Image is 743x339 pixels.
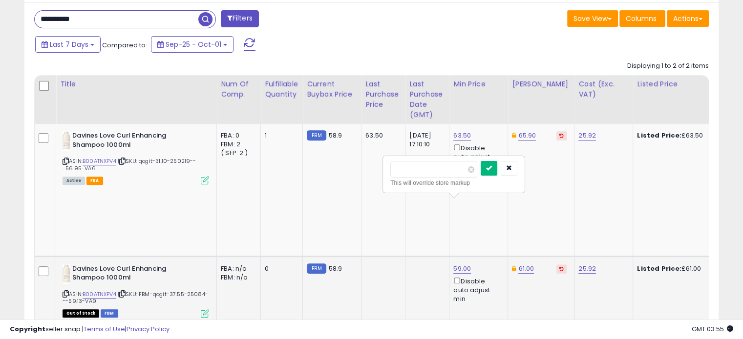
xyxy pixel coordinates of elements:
[453,79,504,89] div: Min Price
[307,263,326,274] small: FBM
[626,14,657,23] span: Columns
[35,36,101,53] button: Last 7 Days
[329,264,342,273] span: 58.9
[63,177,85,185] span: All listings currently available for purchase on Amazon
[365,79,401,110] div: Last Purchase Price
[102,40,147,50] span: Compared to:
[63,309,99,318] span: All listings that are currently out of stock and unavailable for purchase on Amazon
[166,40,221,49] span: Sep-25 - Oct-01
[453,276,500,304] div: Disable auto adjust min
[578,264,596,274] a: 25.92
[637,264,681,273] b: Listed Price:
[567,10,618,27] button: Save View
[72,264,191,285] b: Davines Love Curl Enhancing Shampoo 1000ml
[265,79,298,100] div: Fulfillable Quantity
[518,131,536,140] a: 65.90
[151,36,234,53] button: Sep-25 - Oct-01
[329,131,342,140] span: 58.9
[72,131,191,152] b: Davines Love Curl Enhancing Shampoo 1000ml
[453,131,471,140] a: 63.50
[10,324,45,334] strong: Copyright
[127,324,170,334] a: Privacy Policy
[409,131,442,149] div: [DATE] 17:10:10
[221,140,253,149] div: FBM: 2
[83,157,116,165] a: B00ATNXPV4
[221,79,256,100] div: Num of Comp.
[221,10,259,27] button: Filters
[637,264,718,273] div: £61.00
[512,79,570,89] div: [PERSON_NAME]
[50,40,88,49] span: Last 7 Days
[60,79,212,89] div: Title
[221,264,253,273] div: FBA: n/a
[86,177,103,185] span: FBA
[63,290,208,305] span: | SKU: FBM-qogit-37.55-25084---59.13-VA9
[578,131,596,140] a: 25.92
[307,79,357,100] div: Current Buybox Price
[453,142,500,171] div: Disable auto adjust min
[83,290,116,299] a: B00ATNXPV4
[221,149,253,158] div: ( SFP: 2 )
[365,131,398,140] div: 63.50
[221,131,253,140] div: FBA: 0
[578,79,629,100] div: Cost (Exc. VAT)
[63,131,70,151] img: 31zmT11C17L._SL40_.jpg
[265,264,295,273] div: 0
[63,131,209,183] div: ASIN:
[667,10,709,27] button: Actions
[84,324,125,334] a: Terms of Use
[409,79,445,120] div: Last Purchase Date (GMT)
[10,325,170,334] div: seller snap | |
[101,309,118,318] span: FBM
[518,264,534,274] a: 61.00
[692,324,733,334] span: 2025-10-9 03:55 GMT
[63,264,209,317] div: ASIN:
[63,157,196,172] span: | SKU: qogit-31.10-250219---56.95-VA6
[637,131,681,140] b: Listed Price:
[637,131,718,140] div: £63.50
[390,178,517,188] div: This will override store markup
[453,264,471,274] a: 59.00
[619,10,665,27] button: Columns
[221,273,253,282] div: FBM: n/a
[63,264,70,284] img: 31zmT11C17L._SL40_.jpg
[637,79,722,89] div: Listed Price
[265,131,295,140] div: 1
[627,61,709,71] div: Displaying 1 to 2 of 2 items
[307,130,326,140] small: FBM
